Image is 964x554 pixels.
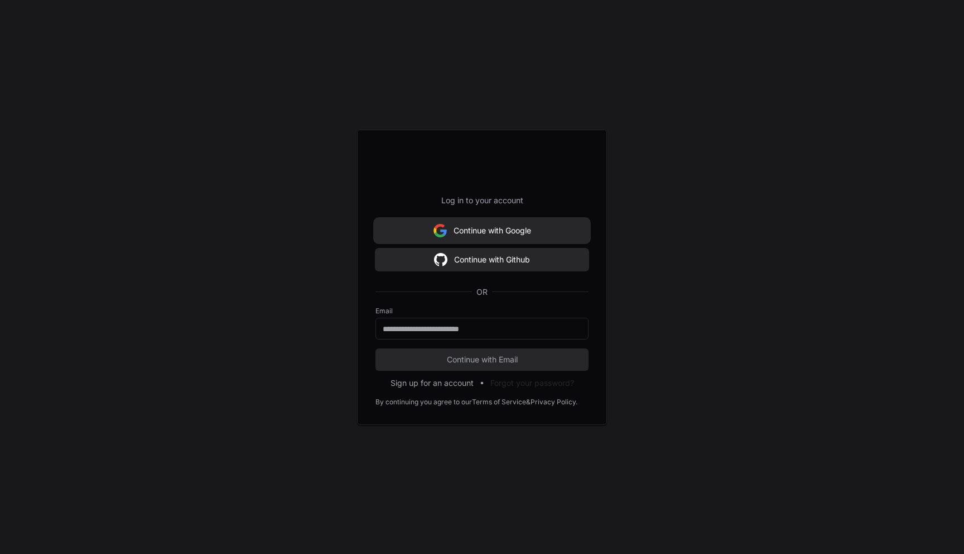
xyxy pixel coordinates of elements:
button: Sign up for an account [391,378,474,389]
button: Continue with Email [375,348,589,371]
a: Privacy Policy. [531,398,577,407]
img: Sign in with google [434,249,447,271]
button: Continue with Github [375,249,589,271]
a: Terms of Service [472,398,526,407]
button: Forgot your password? [490,378,574,389]
p: Log in to your account [375,195,589,206]
div: By continuing you agree to our [375,398,472,407]
button: Continue with Google [375,219,589,242]
img: Sign in with google [433,219,447,242]
span: Continue with Email [375,354,589,365]
label: Email [375,307,589,316]
span: OR [472,286,492,298]
div: & [526,398,531,407]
